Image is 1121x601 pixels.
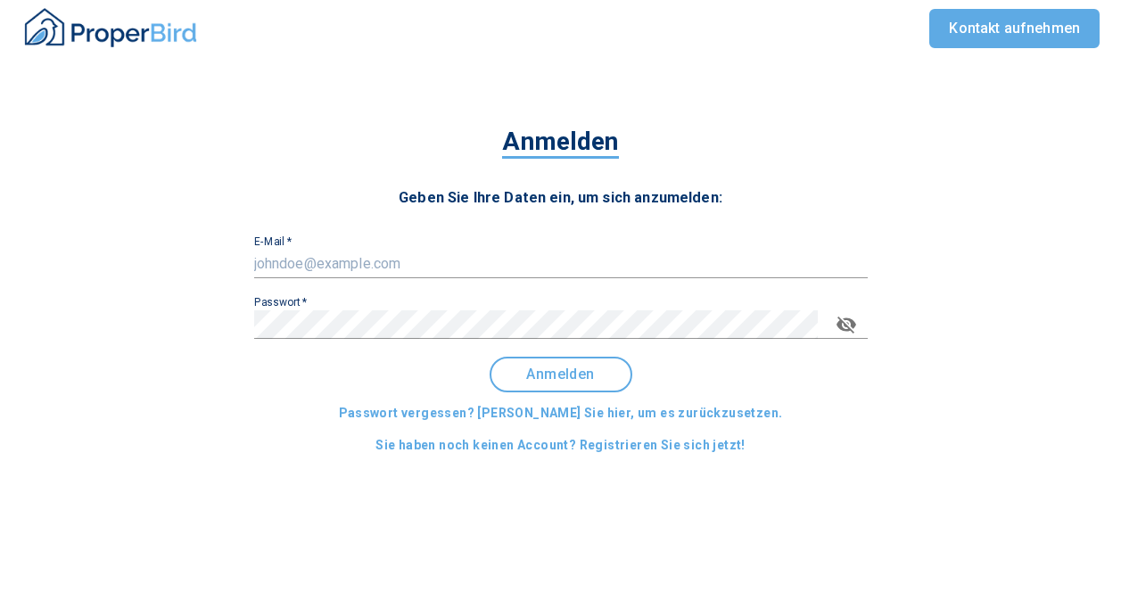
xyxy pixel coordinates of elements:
span: Anmelden [502,127,618,159]
button: Anmelden [490,357,632,392]
button: Passwort vergessen? [PERSON_NAME] Sie hier, um es zurückzusetzen. [332,397,790,430]
label: Passwort [254,297,308,308]
img: ProperBird Logo and Home Button [21,5,200,50]
input: johndoe@example.com [254,250,868,278]
a: Kontakt aufnehmen [929,9,1100,48]
button: ProperBird Logo and Home Button [21,1,200,57]
span: Sie haben noch keinen Account? Registrieren Sie sich jetzt! [375,434,746,457]
button: toggle password visibility [825,303,868,346]
span: Passwort vergessen? [PERSON_NAME] Sie hier, um es zurückzusetzen. [339,402,783,424]
label: E-Mail [254,236,292,247]
span: Anmelden [506,366,616,383]
span: Geben Sie Ihre Daten ein, um sich anzumelden: [399,189,722,206]
button: Sie haben noch keinen Account? Registrieren Sie sich jetzt! [368,429,753,462]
